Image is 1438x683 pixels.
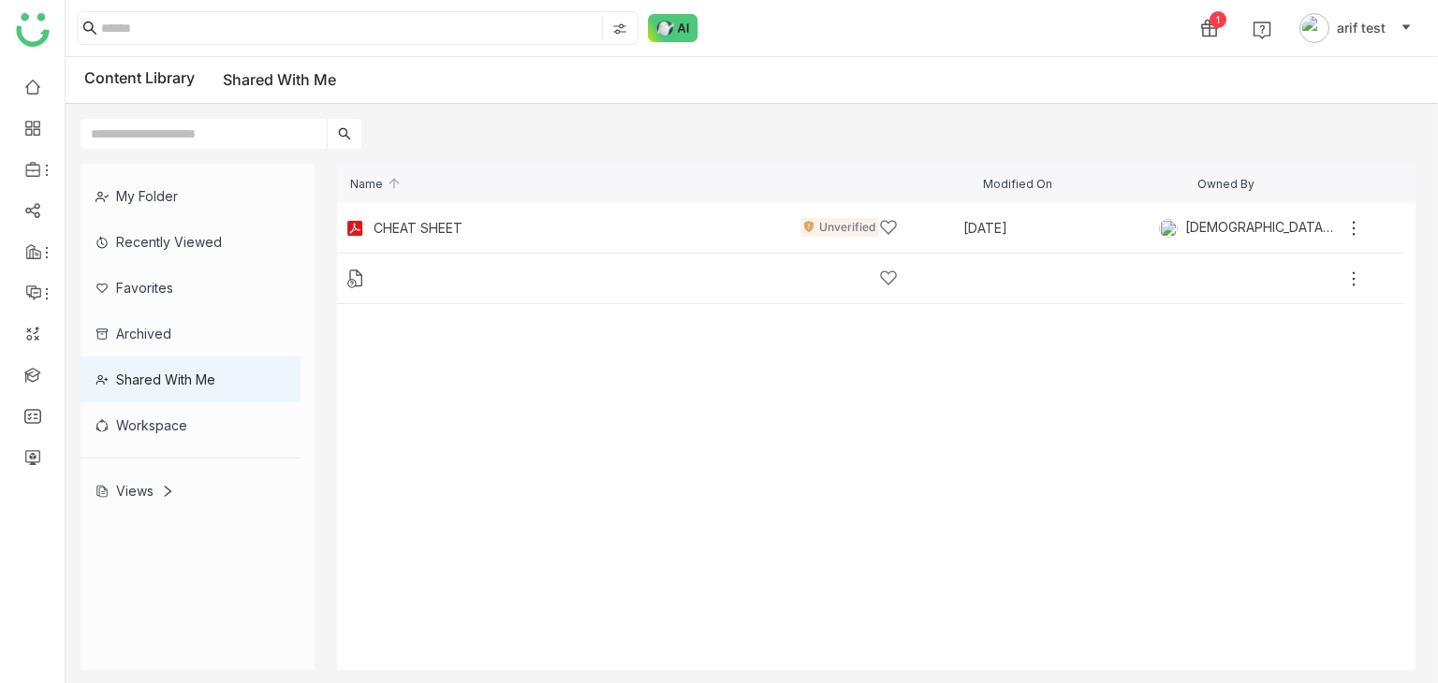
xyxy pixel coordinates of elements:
[1159,219,1178,238] img: 684a9b06de261c4b36a3cf65
[983,178,1052,190] span: Modified On
[16,13,50,47] img: logo
[648,14,698,42] img: ask-buddy-normal.svg
[1337,18,1386,38] span: arif test
[81,173,301,219] div: My Folder
[223,70,336,89] a: Shared With Me
[800,218,879,237] div: Unverified
[341,178,402,190] span: Name
[1210,11,1226,28] div: 1
[612,22,627,36] img: search-type.svg
[374,221,462,236] a: CHEAT SHEET
[1253,21,1271,39] img: help.svg
[1299,13,1329,43] img: avatar
[1197,178,1255,190] span: Owned By
[804,221,814,234] img: unverified.svg
[81,265,301,311] div: Favorites
[95,483,174,499] div: Views
[1159,219,1335,238] div: [DEMOGRAPHIC_DATA][PERSON_NAME]
[81,311,301,356] div: Archived
[81,356,301,402] div: Shared with me
[387,176,402,191] img: arrow-up.svg
[963,222,1158,235] div: [DATE]
[345,269,364,288] img: unsupported.svg
[81,402,301,448] div: Workspace
[345,219,364,238] img: pdf.svg
[1296,13,1416,43] button: arif test
[84,68,336,92] div: Content Library
[81,219,301,265] div: Recently Viewed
